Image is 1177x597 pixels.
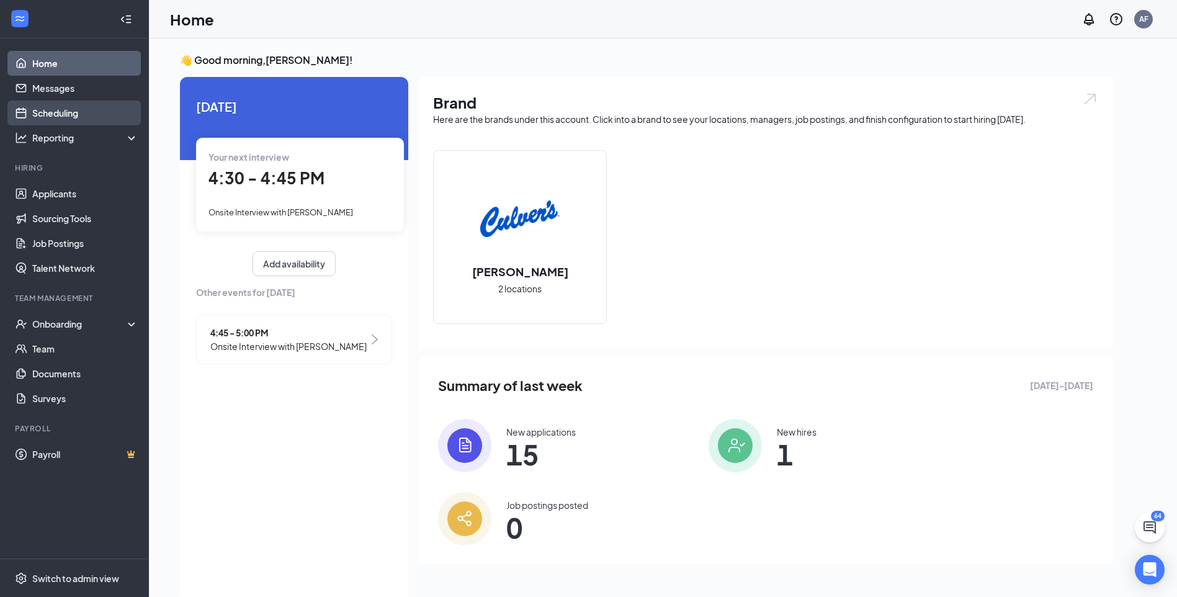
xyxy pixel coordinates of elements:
a: Sourcing Tools [32,206,138,231]
span: Other events for [DATE] [196,285,392,299]
div: New hires [777,426,817,438]
div: Reporting [32,132,139,144]
span: Summary of last week [438,375,583,397]
span: Your next interview [208,151,289,163]
h1: Home [170,9,214,30]
span: 4:45 - 5:00 PM [210,326,367,339]
a: Talent Network [32,256,138,281]
h1: Brand [433,92,1098,113]
span: 15 [506,443,576,465]
div: Here are the brands under this account. Click into a brand to see your locations, managers, job p... [433,113,1098,125]
a: Scheduling [32,101,138,125]
span: [DATE] - [DATE] [1030,379,1093,392]
div: Payroll [15,423,136,434]
img: icon [438,492,491,545]
a: Messages [32,76,138,101]
span: 2 locations [498,282,542,295]
svg: Notifications [1081,12,1096,27]
div: Onboarding [32,318,128,330]
img: Culver's [480,179,560,259]
a: PayrollCrown [32,442,138,467]
span: [DATE] [196,97,392,116]
button: ChatActive [1135,513,1165,542]
a: Applicants [32,181,138,206]
div: Switch to admin view [32,572,119,585]
svg: UserCheck [15,318,27,330]
svg: Analysis [15,132,27,144]
img: icon [709,419,762,472]
img: open.6027fd2a22e1237b5b06.svg [1082,92,1098,106]
svg: Settings [15,572,27,585]
h2: [PERSON_NAME] [460,264,581,279]
div: Team Management [15,293,136,303]
svg: QuestionInfo [1109,12,1124,27]
a: Surveys [32,386,138,411]
div: Job postings posted [506,499,588,511]
button: Add availability [253,251,336,276]
div: Hiring [15,163,136,173]
span: Onsite Interview with [PERSON_NAME] [210,339,367,353]
a: Team [32,336,138,361]
div: AF [1139,14,1148,24]
div: Open Intercom Messenger [1135,555,1165,585]
span: Onsite Interview with [PERSON_NAME] [208,207,353,217]
img: icon [438,419,491,472]
span: 0 [506,516,588,539]
span: 4:30 - 4:45 PM [208,168,324,188]
a: Job Postings [32,231,138,256]
svg: ChatActive [1142,520,1157,535]
div: 64 [1151,511,1165,521]
svg: Collapse [120,13,132,25]
span: 1 [777,443,817,465]
a: Documents [32,361,138,386]
h3: 👋 Good morning, [PERSON_NAME] ! [180,53,1113,67]
a: Home [32,51,138,76]
div: New applications [506,426,576,438]
svg: WorkstreamLogo [14,12,26,25]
